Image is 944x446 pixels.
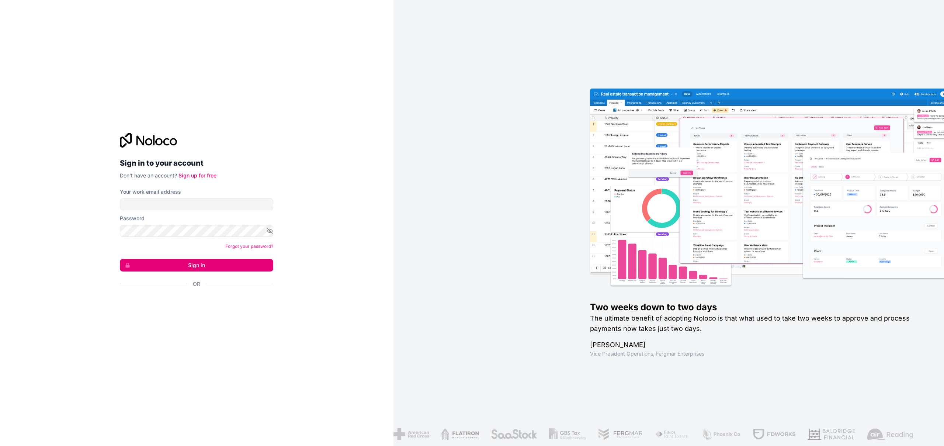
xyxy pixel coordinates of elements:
[120,259,273,272] button: Sign in
[120,156,273,170] h2: Sign in to your account
[800,428,848,440] img: /assets/baldridge-DxmPIwAm.png
[590,313,920,334] h2: The ultimate benefit of adopting Noloco is that what used to take two weeks to approve and proces...
[120,172,177,179] span: Don't have an account?
[193,280,200,288] span: Or
[745,428,788,440] img: /assets/fdworks-Bi04fVtw.png
[386,428,422,440] img: /assets/american-red-cross-BAupjrZR.png
[120,198,273,210] input: Email address
[120,188,181,196] label: Your work email address
[648,428,682,440] img: /assets/fiera-fwj2N5v4.png
[590,340,920,350] h1: [PERSON_NAME]
[542,428,579,440] img: /assets/gbstax-C-GtDUiK.png
[120,225,273,237] input: Password
[434,428,472,440] img: /assets/flatiron-C8eUkumj.png
[860,428,906,440] img: /assets/airreading-FwAmRzSr.png
[591,428,636,440] img: /assets/fergmar-CudnrXN5.png
[590,301,920,313] h1: Two weeks down to two days
[225,243,273,249] a: Forgot your password?
[694,428,734,440] img: /assets/phoenix-BREaitsQ.png
[590,350,920,357] h1: Vice President Operations , Fergmar Enterprises
[178,172,216,179] a: Sign up for free
[483,428,530,440] img: /assets/saastock-C6Zbiodz.png
[120,215,145,222] label: Password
